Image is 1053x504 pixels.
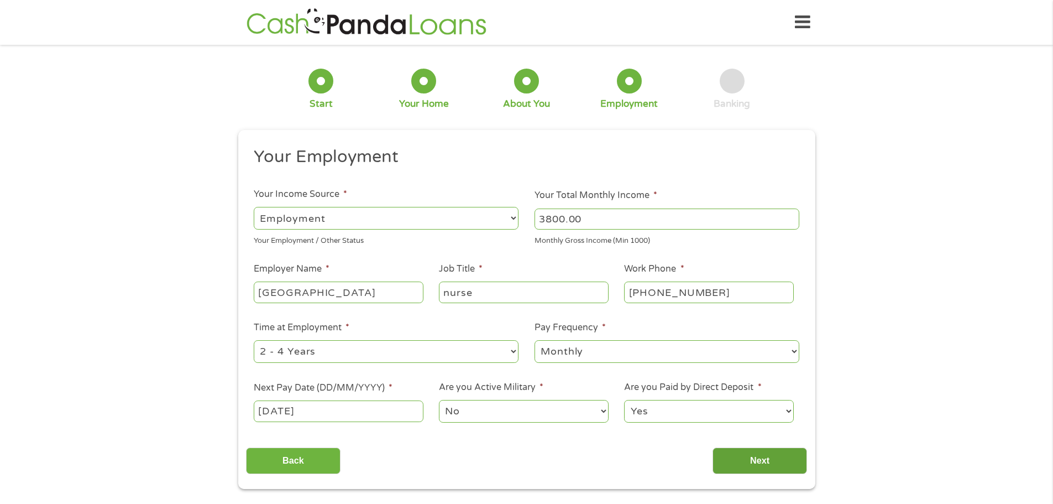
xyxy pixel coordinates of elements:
[535,190,657,201] label: Your Total Monthly Income
[535,209,799,230] input: 1800
[624,282,793,303] input: (231) 754-4010
[600,98,658,110] div: Employment
[714,98,750,110] div: Banking
[624,263,684,275] label: Work Phone
[254,282,423,303] input: Walmart
[254,232,518,247] div: Your Employment / Other Status
[399,98,449,110] div: Your Home
[439,263,483,275] label: Job Title
[310,98,333,110] div: Start
[246,448,340,475] input: Back
[503,98,550,110] div: About You
[713,448,807,475] input: Next
[535,322,606,334] label: Pay Frequency
[254,146,791,168] h2: Your Employment
[254,382,392,394] label: Next Pay Date (DD/MM/YYYY)
[254,263,329,275] label: Employer Name
[439,282,608,303] input: Cashier
[254,322,349,334] label: Time at Employment
[254,401,423,422] input: Use the arrow keys to pick a date
[243,7,490,38] img: GetLoanNow Logo
[535,232,799,247] div: Monthly Gross Income (Min 1000)
[439,382,543,393] label: Are you Active Military
[254,189,347,200] label: Your Income Source
[624,382,761,393] label: Are you Paid by Direct Deposit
